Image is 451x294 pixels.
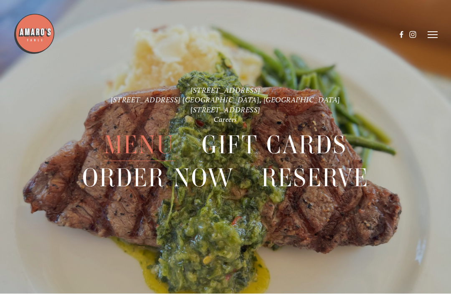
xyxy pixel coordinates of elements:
[214,115,237,124] a: Careers
[190,86,261,95] a: [STREET_ADDRESS]
[104,129,175,161] a: Menu
[261,162,369,194] a: Reserve
[111,96,340,104] a: [STREET_ADDRESS] [GEOGRAPHIC_DATA], [GEOGRAPHIC_DATA]
[13,13,55,55] img: Amaro's Table
[202,129,347,161] a: Gift Cards
[104,129,175,162] span: Menu
[190,105,261,114] a: [STREET_ADDRESS]
[202,129,347,162] span: Gift Cards
[82,162,234,194] a: Order Now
